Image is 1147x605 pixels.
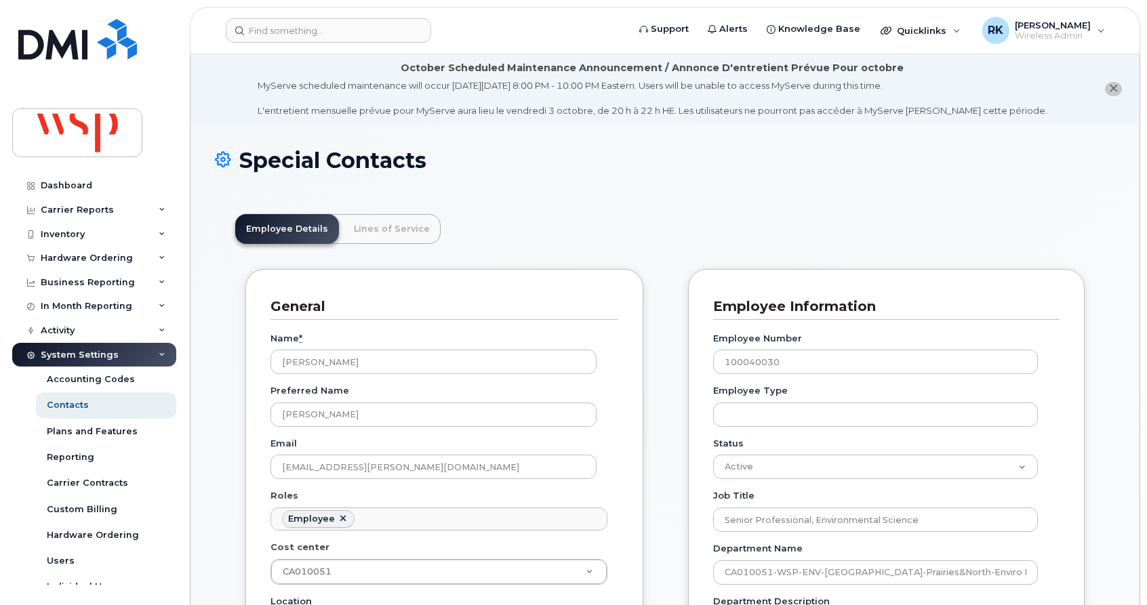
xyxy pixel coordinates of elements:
[215,148,1115,172] h1: Special Contacts
[270,541,329,554] label: Cost center
[713,437,744,450] label: Status
[270,297,608,316] h3: General
[713,384,788,397] label: Employee Type
[288,514,335,524] div: Employee
[235,214,339,244] a: Employee Details
[270,332,302,345] label: Name
[271,560,607,584] a: CA010051
[713,542,803,555] label: Department Name
[270,489,298,502] label: Roles
[283,566,331,577] span: CA010051
[343,214,441,244] a: Lines of Service
[270,384,349,397] label: Preferred Name
[1105,82,1122,96] button: close notification
[713,489,754,502] label: Job Title
[713,297,1049,316] h3: Employee Information
[401,61,904,75] div: October Scheduled Maintenance Announcement / Annonce D'entretient Prévue Pour octobre
[713,332,802,345] label: Employee Number
[258,79,1047,117] div: MyServe scheduled maintenance will occur [DATE][DATE] 8:00 PM - 10:00 PM Eastern. Users will be u...
[270,437,297,450] label: Email
[299,333,302,343] abbr: required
